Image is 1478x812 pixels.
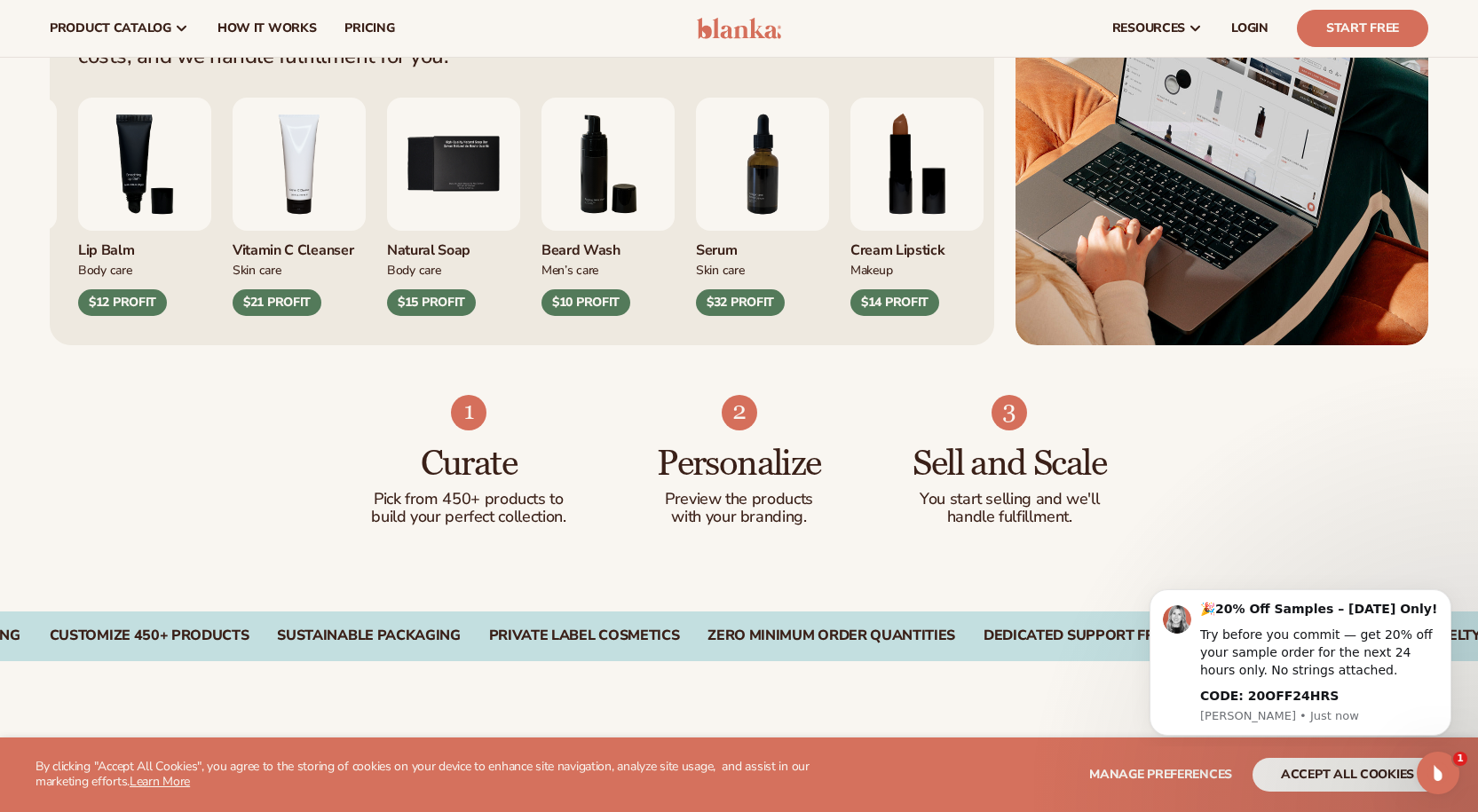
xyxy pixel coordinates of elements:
[696,260,829,279] div: Skin Care
[850,231,984,260] div: Cream Lipstick
[233,289,321,316] div: $21 PROFIT
[233,98,366,316] div: 4 / 9
[696,98,829,231] img: Collagen and retinol serum.
[541,260,675,279] div: Men’s Care
[369,491,569,526] p: Pick from 450+ products to build your perfect collection.
[697,18,781,39] img: logo
[639,445,839,484] h3: Personalize
[1253,758,1442,792] button: accept all cookies
[850,98,984,316] div: 8 / 9
[722,395,757,430] img: Shopify Image 5
[50,627,249,644] div: CUSTOMIZE 450+ PRODUCTS
[1231,21,1269,35] span: LOGIN
[850,289,939,316] div: $14 PROFIT
[217,21,317,35] span: How It Works
[78,260,211,279] div: Body Care
[707,627,955,644] div: ZERO MINIMUM ORDER QUANTITIES
[387,289,476,316] div: $15 PROFIT
[78,231,211,260] div: Lip Balm
[36,760,858,790] p: By clicking "Accept All Cookies", you agree to the storing of cookies on your device to enhance s...
[78,289,167,316] div: $12 PROFIT
[451,395,486,430] img: Shopify Image 4
[639,508,839,526] p: with your branding.
[233,98,366,231] img: Vitamin c cleanser.
[277,627,460,644] div: SUSTAINABLE PACKAGING
[387,98,520,231] img: Nature bar of soap.
[78,98,211,231] img: Smoothing lip balm.
[541,231,675,260] div: Beard Wash
[387,98,520,316] div: 5 / 9
[910,508,1110,526] p: handle fulfillment.
[910,491,1110,508] p: You start selling and we'll
[78,98,211,316] div: 3 / 9
[541,289,630,316] div: $10 PROFIT
[233,231,366,260] div: Vitamin C Cleanser
[1089,766,1232,783] span: Manage preferences
[1123,573,1478,746] iframe: Intercom notifications message
[984,627,1303,644] div: DEDICATED SUPPORT FROM BEAUTY EXPERTS
[541,98,675,316] div: 6 / 9
[992,395,1027,430] img: Shopify Image 6
[696,289,785,316] div: $32 PROFIT
[1453,752,1467,766] span: 1
[850,260,984,279] div: Makeup
[639,491,839,508] p: Preview the products
[344,21,394,35] span: pricing
[369,445,569,484] h3: Curate
[387,260,520,279] div: Body Care
[489,627,680,644] div: PRIVATE LABEL COSMETICS
[1297,10,1428,47] a: Start Free
[1112,21,1185,35] span: resources
[233,260,366,279] div: Skin Care
[696,98,829,316] div: 7 / 9
[130,773,190,790] a: Learn More
[1417,752,1459,794] iframe: Intercom live chat
[541,98,675,231] img: Foaming beard wash.
[50,21,171,35] span: product catalog
[850,98,984,231] img: Luxury cream lipstick.
[387,231,520,260] div: Natural Soap
[910,445,1110,484] h3: Sell and Scale
[696,231,829,260] div: Serum
[1089,758,1232,792] button: Manage preferences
